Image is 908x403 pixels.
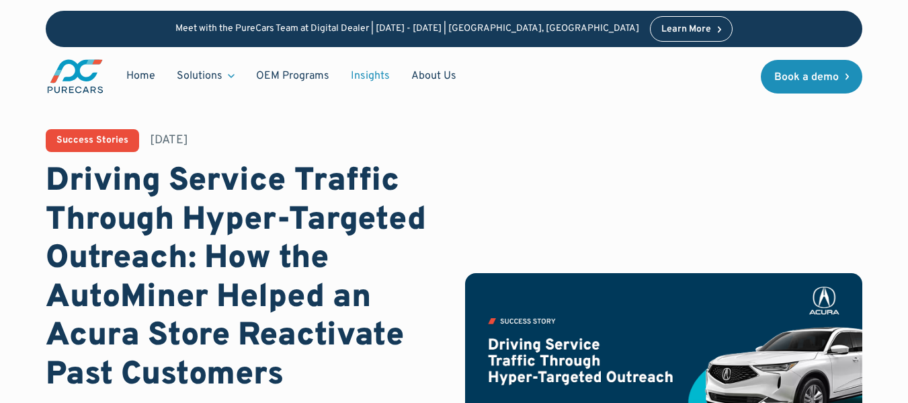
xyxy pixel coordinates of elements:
[761,60,863,94] a: Book a demo
[650,16,733,42] a: Learn More
[46,163,444,396] h1: Driving Service Traffic Through Hyper-Targeted Outreach: How the AutoMiner Helped an Acura Store ...
[56,136,128,145] div: Success Stories
[175,24,639,35] p: Meet with the PureCars Team at Digital Dealer | [DATE] - [DATE] | [GEOGRAPHIC_DATA], [GEOGRAPHIC_...
[245,63,340,89] a: OEM Programs
[116,63,166,89] a: Home
[340,63,401,89] a: Insights
[774,72,839,83] div: Book a demo
[661,25,711,34] div: Learn More
[401,63,467,89] a: About Us
[150,132,188,149] div: [DATE]
[46,58,105,95] a: main
[177,69,222,83] div: Solutions
[46,58,105,95] img: purecars logo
